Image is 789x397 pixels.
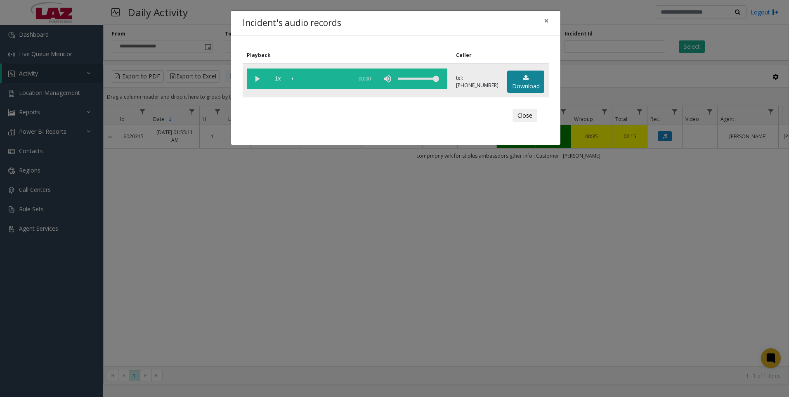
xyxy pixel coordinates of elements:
[507,71,544,93] a: Download
[243,47,452,64] th: Playback
[538,11,555,31] button: Close
[243,17,341,30] h4: Incident's audio records
[292,69,348,89] div: scrub bar
[398,69,439,89] div: volume level
[267,69,288,89] span: playback speed button
[513,109,537,122] button: Close
[452,47,503,64] th: Caller
[456,74,498,89] p: tel:[PHONE_NUMBER]
[544,15,549,26] span: ×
